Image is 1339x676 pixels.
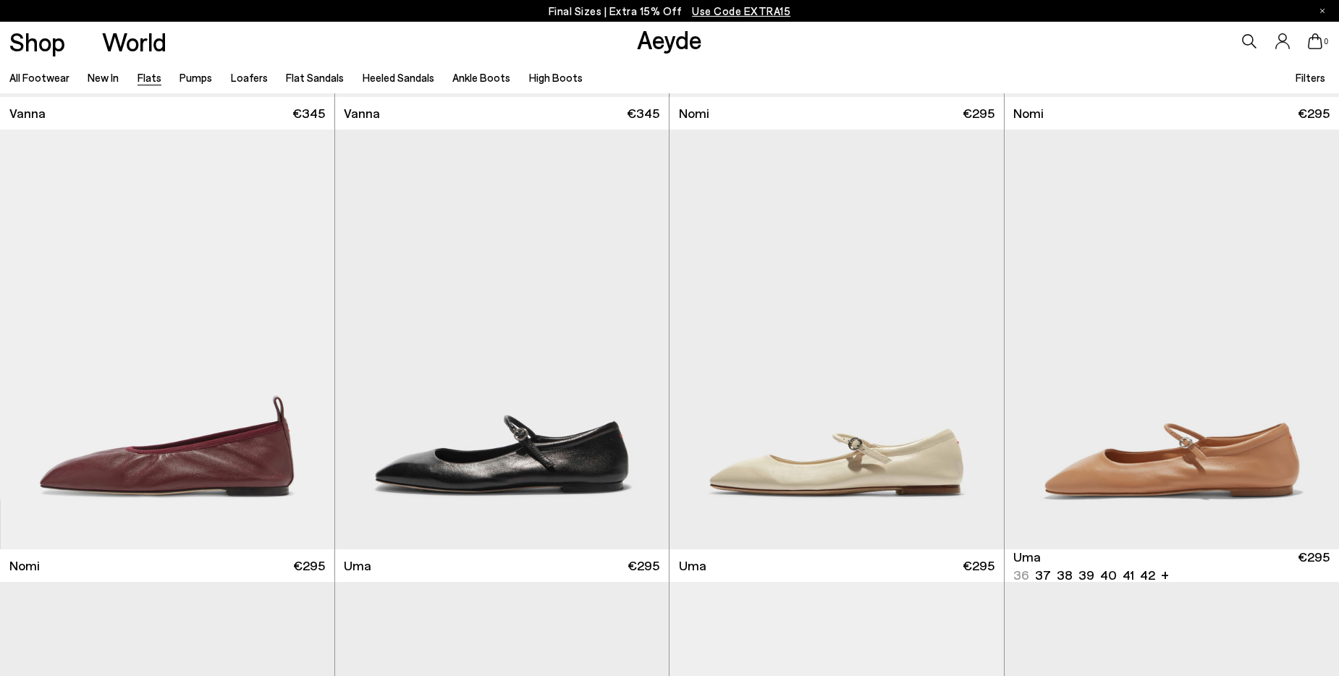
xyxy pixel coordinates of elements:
p: Final Sizes | Extra 15% Off [549,2,791,20]
span: Vanna [9,104,46,122]
a: Nomi €295 [669,97,1004,130]
a: Vanna €345 [335,97,669,130]
span: €295 [293,557,325,575]
img: Uma Mary-Jane Flats [335,130,669,549]
li: 41 [1123,566,1134,584]
span: €345 [627,104,659,122]
span: €295 [1298,104,1330,122]
li: + [1161,565,1169,584]
span: €295 [963,104,994,122]
span: Nomi [679,104,709,122]
li: 39 [1078,566,1094,584]
ul: variant [1013,566,1151,584]
a: Flats [138,71,161,84]
img: Uma Mary-Jane Flats [669,130,1004,549]
a: All Footwear [9,71,69,84]
a: Uma €295 [669,549,1004,582]
a: Uma €295 [335,549,669,582]
a: Pumps [179,71,212,84]
li: 40 [1100,566,1117,584]
li: 42 [1140,566,1155,584]
span: Uma [1013,548,1041,566]
a: High Boots [529,71,583,84]
span: €295 [1298,548,1330,584]
a: Flat Sandals [286,71,344,84]
span: €345 [292,104,325,122]
a: Shop [9,29,65,54]
span: 0 [1322,38,1330,46]
span: Nomi [1013,104,1044,122]
a: Heeled Sandals [363,71,434,84]
span: €295 [628,557,659,575]
a: Ankle Boots [452,71,510,84]
li: 37 [1035,566,1051,584]
a: Aeyde [637,24,702,54]
span: Uma [679,557,706,575]
span: Vanna [344,104,380,122]
a: New In [88,71,119,84]
a: 0 [1308,33,1322,49]
span: Navigate to /collections/ss25-final-sizes [692,4,790,17]
span: Filters [1296,71,1325,84]
a: World [102,29,166,54]
a: Loafers [231,71,268,84]
span: Uma [344,557,371,575]
span: €295 [963,557,994,575]
span: Nomi [9,557,40,575]
li: 38 [1057,566,1073,584]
